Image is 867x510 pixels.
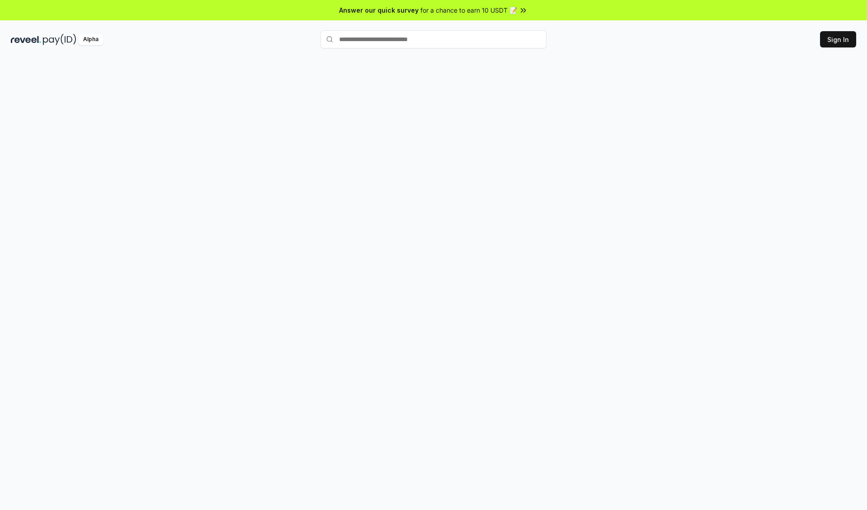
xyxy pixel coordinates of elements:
img: reveel_dark [11,34,41,45]
div: Alpha [78,34,103,45]
img: pay_id [43,34,76,45]
span: Answer our quick survey [339,5,419,15]
button: Sign In [820,31,856,47]
span: for a chance to earn 10 USDT 📝 [420,5,517,15]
